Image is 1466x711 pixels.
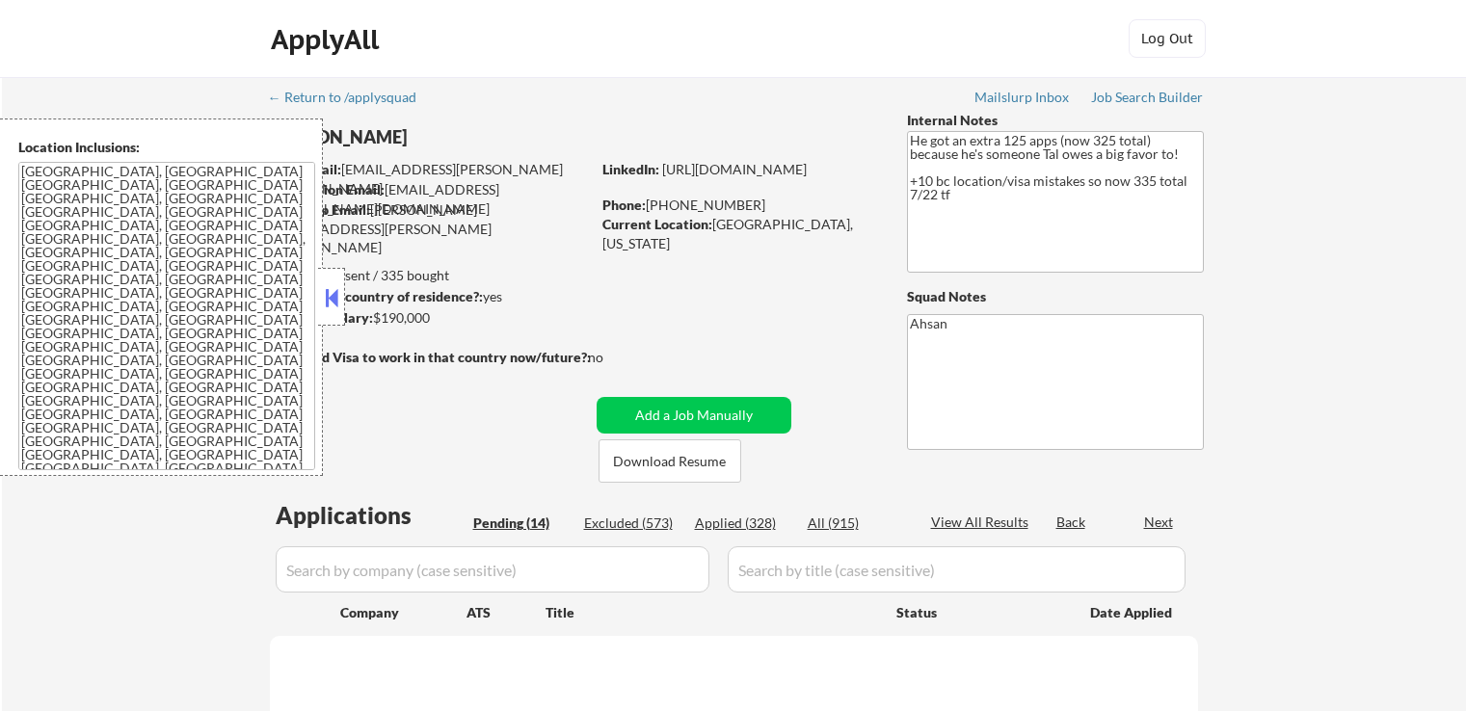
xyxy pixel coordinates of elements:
div: [GEOGRAPHIC_DATA], [US_STATE] [602,215,875,252]
div: no [588,348,643,367]
div: Applications [276,504,466,527]
a: ← Return to /applysquad [268,90,435,109]
div: Status [896,594,1062,629]
div: Title [546,603,878,622]
a: Mailslurp Inbox [974,90,1071,109]
div: Job Search Builder [1091,91,1204,104]
div: Back [1056,513,1087,532]
button: Add a Job Manually [597,397,791,434]
div: Mailslurp Inbox [974,91,1071,104]
div: Company [340,603,466,622]
input: Search by title (case sensitive) [728,546,1186,592]
div: ATS [466,603,546,622]
div: yes [269,287,584,306]
strong: Will need Visa to work in that country now/future?: [270,349,591,365]
button: Download Resume [599,439,741,483]
div: View All Results [931,513,1034,532]
div: 328 sent / 335 bought [269,266,590,285]
div: Internal Notes [907,111,1204,130]
div: Location Inclusions: [18,138,315,157]
strong: Can work in country of residence?: [269,288,483,304]
div: ApplyAll [271,23,385,56]
div: ← Return to /applysquad [268,91,435,104]
div: [EMAIL_ADDRESS][PERSON_NAME][DOMAIN_NAME] [271,160,590,197]
div: [PERSON_NAME][EMAIL_ADDRESS][PERSON_NAME][DOMAIN_NAME] [270,200,590,257]
strong: Current Location: [602,216,712,232]
div: $190,000 [269,308,590,328]
div: Pending (14) [473,513,570,533]
div: Squad Notes [907,287,1204,306]
div: [PHONE_NUMBER] [602,196,875,215]
div: Date Applied [1090,603,1175,622]
div: Excluded (573) [584,513,680,533]
strong: LinkedIn: [602,161,659,177]
div: Next [1144,513,1175,532]
button: Log Out [1129,19,1206,58]
div: Applied (328) [695,513,791,533]
div: All (915) [808,513,904,533]
div: [EMAIL_ADDRESS][PERSON_NAME][DOMAIN_NAME] [271,180,590,218]
strong: Phone: [602,197,646,213]
div: [PERSON_NAME] [270,125,666,149]
a: [URL][DOMAIN_NAME] [662,161,807,177]
a: Job Search Builder [1091,90,1204,109]
input: Search by company (case sensitive) [276,546,709,592]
